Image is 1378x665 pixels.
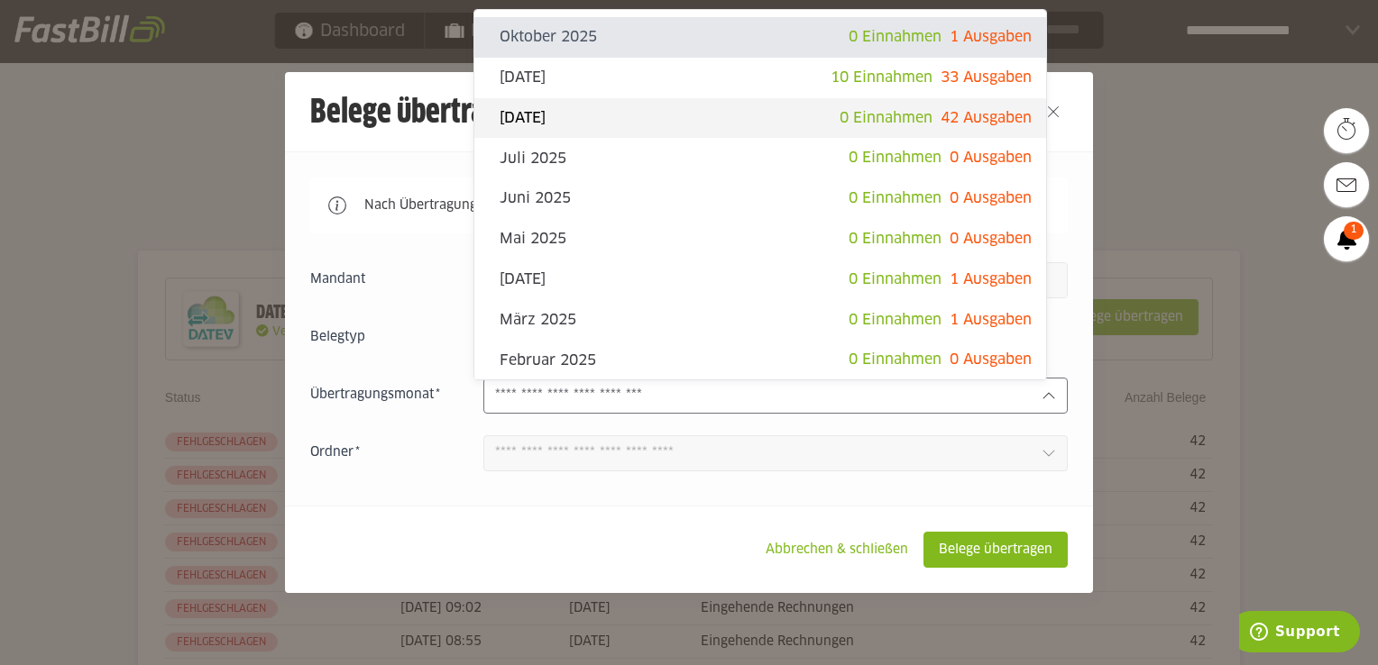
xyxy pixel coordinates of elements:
[950,352,1032,367] span: 0 Ausgaben
[950,272,1032,287] span: 1 Ausgaben
[849,272,942,287] span: 0 Einnahmen
[474,300,1046,341] sl-option: März 2025
[849,352,942,367] span: 0 Einnahmen
[950,30,1032,44] span: 1 Ausgaben
[474,58,1046,98] sl-option: [DATE]
[849,232,942,246] span: 0 Einnahmen
[849,191,942,205] span: 0 Einnahmen
[474,98,1046,139] sl-option: [DATE]
[950,150,1032,165] span: 0 Ausgaben
[831,70,932,85] span: 10 Einnahmen
[941,70,1032,85] span: 33 Ausgaben
[849,30,942,44] span: 0 Einnahmen
[474,260,1046,300] sl-option: [DATE]
[950,313,1032,327] span: 1 Ausgaben
[750,532,923,568] sl-button: Abbrechen & schließen
[474,17,1046,58] sl-option: Oktober 2025
[849,150,942,165] span: 0 Einnahmen
[941,111,1032,125] span: 42 Ausgaben
[840,111,932,125] span: 0 Einnahmen
[474,340,1046,380] sl-option: Februar 2025
[1344,222,1364,240] span: 1
[950,191,1032,205] span: 0 Ausgaben
[1324,216,1369,261] a: 1
[923,532,1068,568] sl-button: Belege übertragen
[1239,611,1360,656] iframe: Öffnet ein Widget, in dem Sie weitere Informationen finden
[950,232,1032,246] span: 0 Ausgaben
[474,178,1046,219] sl-option: Juni 2025
[474,219,1046,260] sl-option: Mai 2025
[474,138,1046,178] sl-option: Juli 2025
[849,313,942,327] span: 0 Einnahmen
